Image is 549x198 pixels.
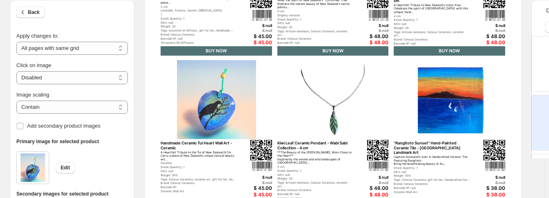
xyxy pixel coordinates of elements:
img: barcode [252,161,272,171]
button: Edit [56,162,75,173]
div: Barcode №: null [277,193,354,196]
div: Weight: 20 [161,25,237,29]
div: $ 45.00 [232,34,272,39]
div: Brand: Celsius Ceramics [394,182,470,186]
img: barcode [252,9,272,21]
div: Tags: Celsius Ceramics, gift for her, Handcrafted Cer... [394,178,470,182]
div: Terracotta Oil Diffusers [161,41,237,45]
div: Stock Quantity: 1 [394,18,470,22]
div: $ 48.00 [349,185,388,191]
img: barcode [369,9,388,21]
div: Barcode №: [161,186,237,189]
div: Kiwi Leaf Ceramic Pendant - Wabi Sabi Collection - 4 cm [277,141,354,150]
img: barcode [485,9,505,21]
div: 1 [161,13,237,17]
div: $ 48.00 [349,40,388,45]
div: $ 45.00 [232,40,272,45]
div: Weight: 20 [277,177,354,181]
div: Tags: Celsius Ceramics, ceramic art, gift for her, Ha... [161,178,237,182]
div: $ null [465,28,505,33]
div: $ 48.00 [349,192,388,198]
div: Stock Quantity: 1 [161,166,237,169]
div: A Heartfelt Tribute to New Zealand's Iconic Kiwi Celebrate the spirit of [GEOGRAPHIC_DATA] with t... [394,4,470,14]
div: Stock Quantity: 1 [161,17,237,21]
img: qrcode [250,140,272,160]
div: Stock Quantity: 1 [277,169,354,173]
span: Edit [61,164,70,171]
span: Click on image [16,62,51,68]
div: $ null [232,180,272,185]
div: A Heartfelt Tribute to the Tui of New Zealand 9 Cm Carry a piece of New Zealand's unique natural ... [161,151,237,162]
div: Barcode №: null [394,187,470,190]
img: product image [20,153,45,182]
div: $ 48.00 [465,34,505,39]
div: $ 38.00 [465,185,505,191]
div: Barcode №: null [394,42,470,46]
div: Brand: Celsius Ceramics [161,182,237,185]
button: Back [16,7,45,18]
div: Brand: Celsius Ceramics [277,189,354,192]
div: Weight: 500 [161,174,237,178]
div: Tags: Artisan necklace, Celsius Ceramics, ceramic art... [394,31,470,38]
div: Tags: Artisan necklace, Celsius Ceramics, ceramic art... [277,30,354,37]
div: SKU: null [161,21,237,25]
div: $ null [465,175,505,180]
div: $ null [349,180,388,185]
div: 4 cm [277,165,354,169]
h6: Secondary images for selected product [16,191,128,197]
div: Handmade Ceramic Tui Heart Wall Art - Ceramic [161,141,237,150]
div: BUY NOW [394,46,505,56]
img: primaryImage [161,60,272,139]
div: Stock Quantity: 1 [277,18,354,22]
div: Brand: Celsius Ceramics [277,37,354,41]
div: $ 48.00 [465,40,505,45]
div: $ null [349,28,388,33]
div: Tags: essential oil diffuser, gift for her, handmade ... [161,29,237,33]
span: Add secondary product images [27,123,100,129]
div: Weight: 20 [277,26,354,29]
div: $ null [232,175,272,180]
div: $ 38.00 [465,192,505,198]
div: $ null [465,180,505,185]
div: 3 cm [161,5,237,9]
div: SKU: null [277,173,354,177]
h6: Primary image for selected product [16,138,128,145]
div: 4 cm [394,15,470,18]
div: Ceramic [161,162,237,165]
div: SKU: null [394,22,470,26]
div: Lavender, Freesia, Jasmin, [MEDICAL_DATA] [161,9,237,13]
div: Stock Quantity: 1 [394,166,470,170]
img: qrcode [367,140,389,160]
div: $ 45.00 [232,185,272,191]
div: $ null [349,175,388,180]
img: barcode [485,161,505,171]
img: barcode [369,161,388,171]
div: Brand: Celsius Ceramics [161,33,237,37]
div: Capture Auckland's Icon: A Handcrafted Ceramic Tile Featuring Rangitoto Bring the breathtaking be... [394,155,470,166]
div: SKU: null [161,170,237,173]
div: $ null [349,23,388,28]
div: **The Beauty of the [PERSON_NAME], Worn Close to the Heart** Inspired by the serene and wild land... [277,151,354,165]
div: 4 cm [277,10,354,13]
div: Ceramic Wall Art [161,190,237,193]
div: $ 45.00 [232,192,272,198]
div: Brand: Celsius Ceramics [394,38,470,42]
div: Ceramic Jewelery [277,45,354,49]
span: Back [28,9,40,16]
div: $ null [465,23,505,28]
div: SKU: null [394,171,470,174]
div: Tags: Artisan necklace, Celsius Ceramics, ceramic art... [277,181,354,188]
span: Image scaling [16,92,49,98]
div: Weight: 20 [394,27,470,30]
img: primaryImage [394,60,505,139]
div: BUY NOW [277,46,389,56]
div: $ 48.00 [349,34,388,39]
img: qrcode [483,140,505,160]
div: Ceramic Wall Art [394,191,470,194]
div: $ null [232,28,272,33]
span: Apply changes to: [16,33,59,39]
div: "Rangitoto Sunset" Hand-Painted Ceramic Tile - [GEOGRAPHIC_DATA] Landmark Art [394,141,470,155]
div: BUY NOW [161,46,272,56]
div: Weight: 500 [394,174,470,178]
div: $ null [232,23,272,28]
